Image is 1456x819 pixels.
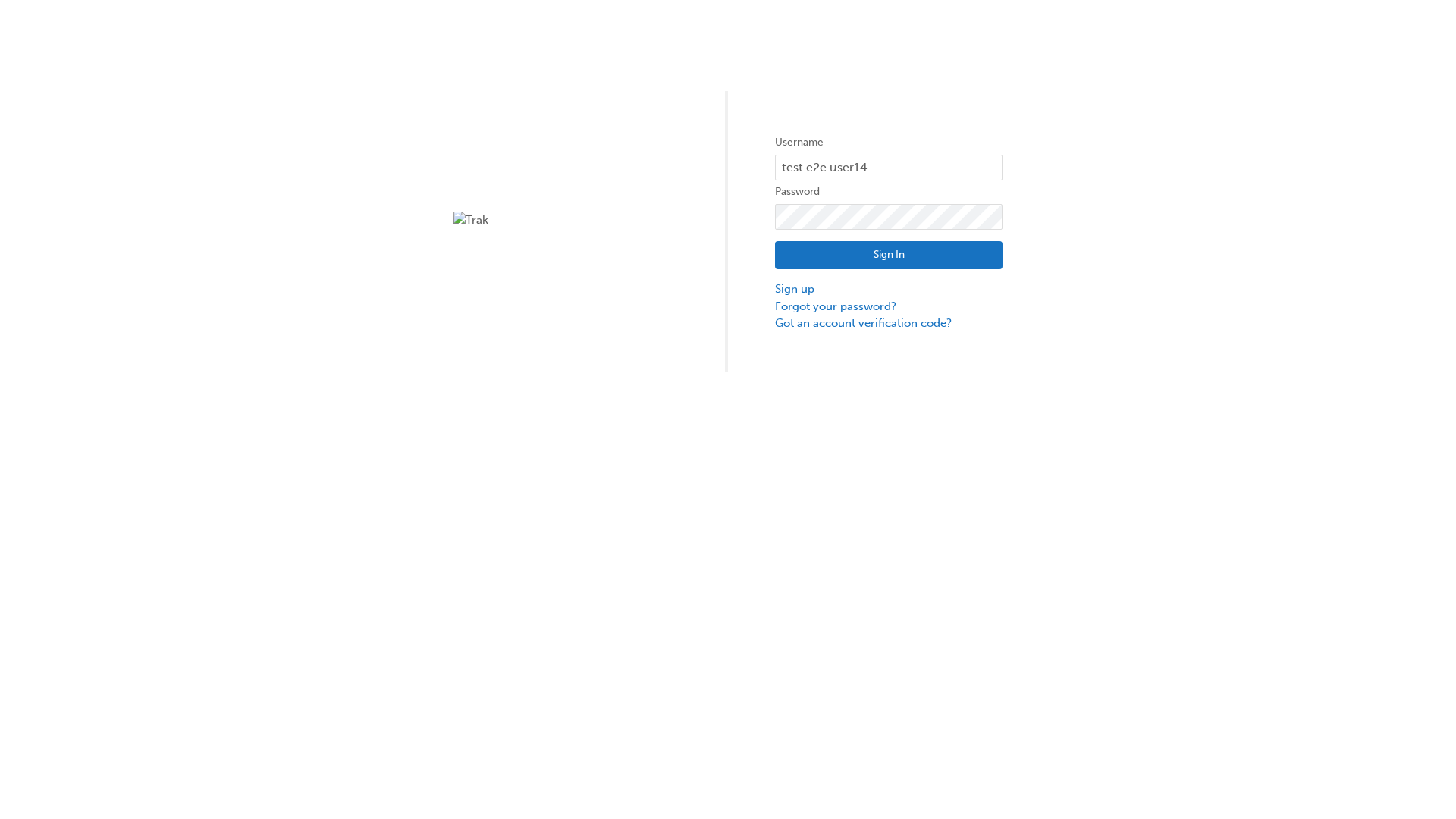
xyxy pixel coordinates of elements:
[775,281,1003,298] a: Sign up
[775,133,1003,152] label: Username
[775,315,1003,332] a: Got an account verification code?
[775,155,1003,180] input: Username
[775,241,1003,270] button: Sign In
[775,298,1003,315] a: Forgot your password?
[775,183,1003,201] label: Password
[453,212,681,229] img: Trak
